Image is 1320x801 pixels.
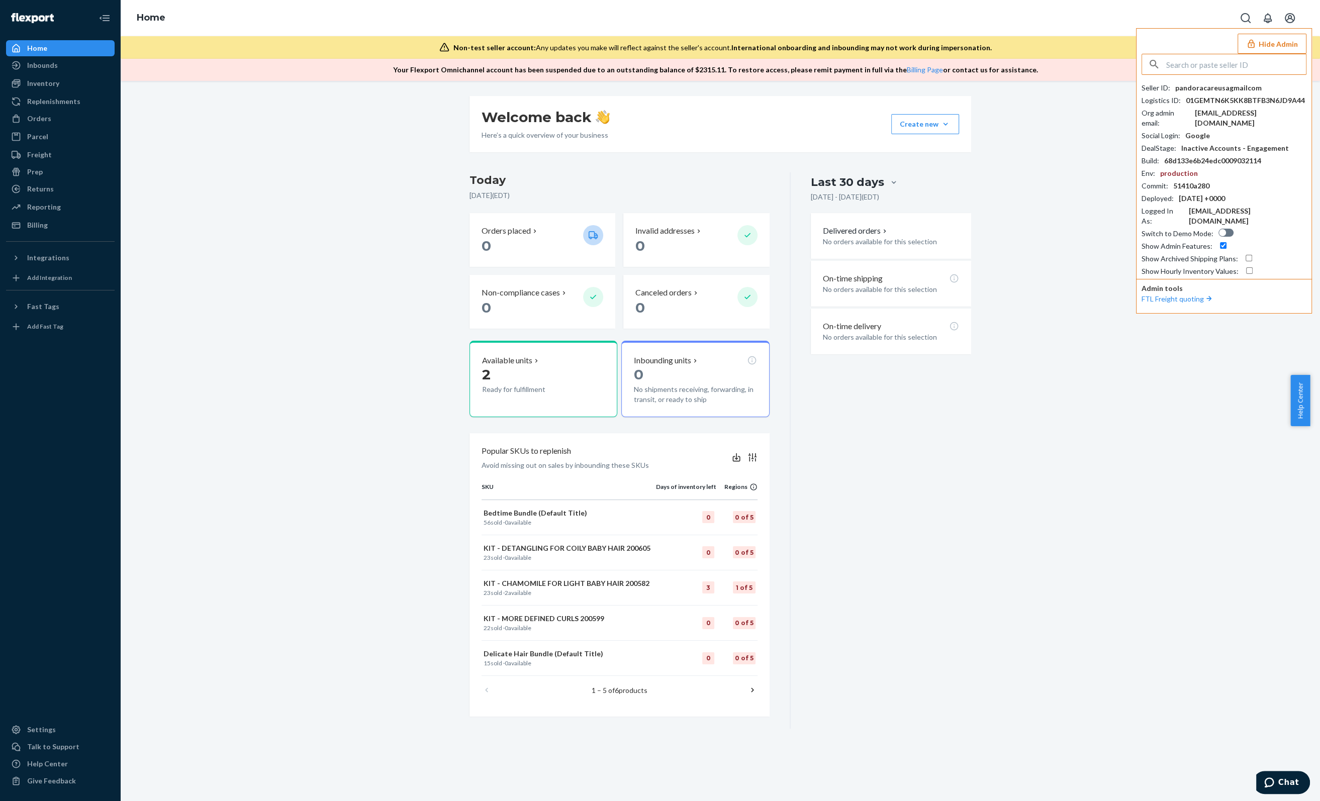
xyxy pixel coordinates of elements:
[6,270,115,286] a: Add Integration
[469,275,615,329] button: Non-compliance cases 0
[505,624,508,632] span: 0
[484,588,654,597] p: sold · available
[823,321,881,332] p: On-time delivery
[6,40,115,56] a: Home
[1280,8,1300,28] button: Open account menu
[716,482,758,491] div: Regions
[1290,375,1310,426] button: Help Center
[27,184,54,194] div: Returns
[484,659,491,667] span: 15
[484,508,654,518] p: Bedtime Bundle (Default Title)
[1166,54,1306,74] input: Search or paste seller ID
[656,482,716,499] th: Days of inventory left
[27,725,56,735] div: Settings
[6,164,115,180] a: Prep
[11,13,54,23] img: Flexport logo
[27,114,51,124] div: Orders
[484,624,491,632] span: 22
[623,275,769,329] button: Canceled orders 0
[1142,95,1181,106] div: Logistics ID :
[1142,241,1212,251] div: Show Admin Features :
[6,298,115,315] button: Fast Tags
[592,685,647,695] p: 1 – 5 of products
[95,8,115,28] button: Close Navigation
[482,225,531,237] p: Orders placed
[505,589,508,596] span: 2
[6,217,115,233] a: Billing
[6,722,115,738] a: Settings
[635,287,692,298] p: Canceled orders
[505,554,508,561] span: 0
[1258,8,1278,28] button: Open notifications
[1142,254,1238,264] div: Show Archived Shipping Plans :
[1164,156,1261,166] div: 68d133e6b24edc0009032114
[484,518,654,527] p: sold · available
[27,150,52,160] div: Freight
[1142,193,1174,204] div: Deployed :
[6,75,115,91] a: Inventory
[27,167,43,177] div: Prep
[27,253,69,263] div: Integrations
[469,190,770,201] p: [DATE] ( EDT )
[1142,266,1239,276] div: Show Hourly Inventory Values :
[702,581,714,593] div: 3
[621,341,769,417] button: Inbounding units0No shipments receiving, forwarding, in transit, or ready to ship
[823,225,889,237] button: Delivered orders
[484,614,654,624] p: KIT - MORE DEFINED CURLS 200599
[1186,95,1305,106] div: 01GEMTN6K5KK8BTFB3N6JD9A44
[484,659,654,667] p: sold · available
[469,213,615,267] button: Orders placed 0
[6,129,115,145] a: Parcel
[1238,34,1306,54] button: Hide Admin
[484,543,654,553] p: KIT - DETANGLING FOR COILY BABY HAIR 200605
[482,366,491,383] span: 2
[6,181,115,197] a: Returns
[634,384,757,405] p: No shipments receiving, forwarding, in transit, or ready to ship
[484,624,654,632] p: sold · available
[6,756,115,772] a: Help Center
[1195,108,1306,128] div: [EMAIL_ADDRESS][DOMAIN_NAME]
[731,43,992,52] span: International onboarding and inbounding may not work during impersonation.
[1142,168,1155,178] div: Env :
[484,553,654,562] p: sold · available
[615,686,619,694] span: 6
[27,132,48,142] div: Parcel
[1185,131,1210,141] div: Google
[482,445,571,457] p: Popular SKUs to replenish
[482,384,575,394] p: Ready for fulfillment
[1160,168,1198,178] div: production
[484,519,491,526] span: 56
[27,273,72,282] div: Add Integration
[1142,229,1213,239] div: Switch to Demo Mode :
[811,174,884,190] div: Last 30 days
[482,130,610,140] p: Here’s a quick overview of your business
[635,225,695,237] p: Invalid addresses
[27,776,76,786] div: Give Feedback
[1189,206,1306,226] div: [EMAIL_ADDRESS][DOMAIN_NAME]
[484,578,654,588] p: KIT - CHAMOMILE FOR LIGHT BABY HAIR 200582
[811,192,879,202] p: [DATE] - [DATE] ( EDT )
[482,237,491,254] span: 0
[907,65,943,74] a: Billing Page
[634,366,643,383] span: 0
[129,4,173,33] ol: breadcrumbs
[482,482,656,499] th: SKU
[1173,181,1209,191] div: 51410a280
[27,759,68,769] div: Help Center
[635,237,645,254] span: 0
[453,43,536,52] span: Non-test seller account:
[6,147,115,163] a: Freight
[1142,294,1214,303] a: FTL Freight quoting
[484,649,654,659] p: Delicate Hair Bundle (Default Title)
[482,355,532,366] p: Available units
[6,319,115,335] a: Add Fast Tag
[482,287,560,298] p: Non-compliance cases
[6,57,115,73] a: Inbounds
[623,213,769,267] button: Invalid addresses 0
[393,65,1038,75] p: Your Flexport Omnichannel account has been suspended due to an outstanding balance of $ 2315.11 ....
[733,546,756,558] div: 0 of 5
[702,617,714,629] div: 0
